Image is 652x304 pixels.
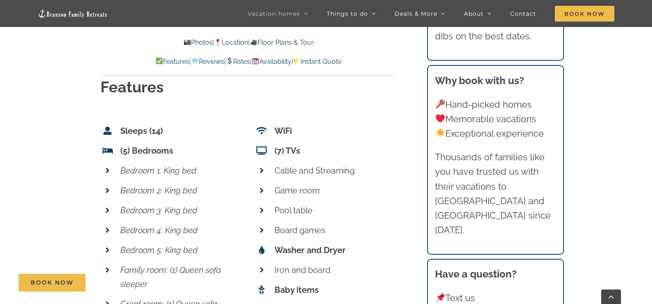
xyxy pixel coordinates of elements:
p: Game room [275,183,397,198]
a: Reviews [191,58,224,65]
a: Instant Quote [293,58,342,65]
h3: Why book with us? [435,73,556,88]
img: 📆 [252,58,259,64]
p: | | [100,37,396,48]
img: 💬 [192,58,198,64]
strong: (7) TVs [275,146,300,156]
span: Things to do [327,11,368,17]
img: 🎥 [251,39,257,46]
em: Bedroom 3: King bed [120,205,197,215]
p: | | | | [100,56,396,67]
span: About [464,11,484,17]
strong: Washer and Dryer [275,245,346,255]
span: Book Now [31,279,74,286]
img: 🔑 [436,99,445,109]
em: Bedroom 1: King bed [120,166,196,176]
span: Book Now [555,6,614,22]
img: 💲 [226,58,233,64]
p: Pool table [275,203,397,217]
a: Availability [252,58,291,65]
p: Board games [275,223,397,237]
em: Family room: (1) Queen sofa sleeper [120,265,221,289]
a: Location [214,39,248,46]
span: Vacation homes [248,11,300,17]
strong: Have a question? [435,268,517,280]
p: Hand-picked homes Memorable vacations Exceptional experience [435,97,556,141]
img: 📍 [215,39,221,46]
strong: Sleeps (14) [120,126,163,136]
p: Iron and board [275,263,397,277]
p: Cable and Streaming [275,164,397,178]
img: ✅ [156,58,162,64]
a: Floor Plans & Tour [250,39,313,46]
strong: WiFi [275,126,292,136]
a: Photos [184,39,213,46]
img: ❤️ [436,114,445,123]
span: Deals & More [394,11,437,17]
strong: Baby items [275,285,319,295]
em: Bedroom 5: King bed [120,245,198,255]
em: Bedroom 4: King bed [120,225,198,235]
em: Bedroom 2: King bed [120,186,197,195]
a: Book Now [19,274,86,292]
img: 📌 [436,293,445,302]
span: Contact [510,11,536,17]
img: 📸 [184,39,191,46]
strong: (5) Bedrooms [120,146,173,156]
a: Features [155,58,189,65]
img: 👉 [294,58,300,64]
img: 🌟 [436,128,445,138]
p: Thousands of families like you have trusted us with their vacations to [GEOGRAPHIC_DATA] and [GEO... [435,150,556,237]
a: Rates [226,58,250,65]
strong: Features [100,78,164,96]
img: Branson Family Retreats Logo [38,9,108,18]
